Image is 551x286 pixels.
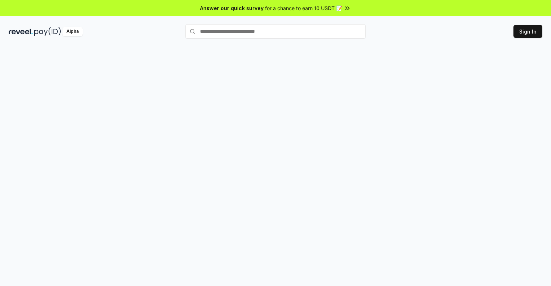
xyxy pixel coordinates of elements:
[265,4,342,12] span: for a chance to earn 10 USDT 📝
[34,27,61,36] img: pay_id
[9,27,33,36] img: reveel_dark
[200,4,264,12] span: Answer our quick survey
[62,27,83,36] div: Alpha
[513,25,542,38] button: Sign In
